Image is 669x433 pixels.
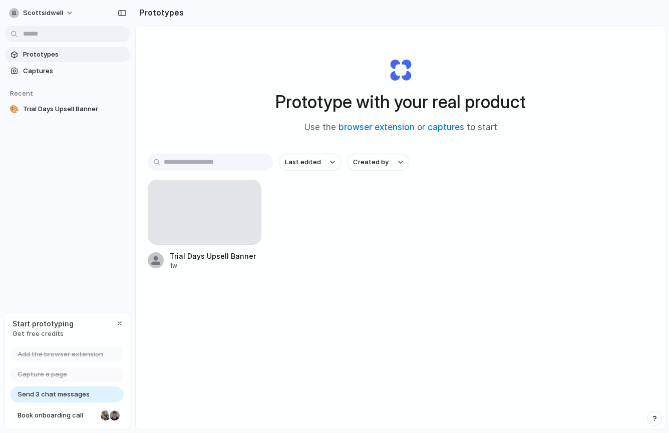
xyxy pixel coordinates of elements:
span: Get free credits [13,329,74,339]
span: Send 3 chat messages [18,389,90,399]
a: Prototypes [5,47,130,62]
span: Start prototyping [13,318,74,329]
div: Nicole Kubica [100,409,112,421]
span: Capture a page [18,369,67,379]
span: Captures [23,66,126,76]
div: Trial Days Upsell Banner [170,251,256,261]
span: Trial Days Upsell Banner [23,104,126,114]
a: captures [428,122,464,132]
button: Last edited [279,154,341,171]
span: Book onboarding call [18,410,97,420]
span: scottsidwell [23,8,63,18]
a: Trial Days Upsell Banner1w [148,180,261,270]
div: Christian Iacullo [109,409,121,421]
div: 1w [170,261,256,270]
a: browser extension [339,122,415,132]
span: Last edited [285,157,321,167]
button: Created by [347,154,409,171]
span: Prototypes [23,50,126,60]
a: Book onboarding call [11,407,124,423]
span: Recent [10,89,33,97]
span: Add the browser extension [18,349,103,359]
span: Created by [353,157,389,167]
h1: Prototype with your real product [275,89,526,115]
button: scottsidwell [5,5,79,21]
span: Use the or to start [304,121,497,134]
a: Captures [5,64,130,79]
a: 🎨Trial Days Upsell Banner [5,102,130,117]
div: 🎨 [9,104,19,114]
h2: Prototypes [135,7,184,19]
